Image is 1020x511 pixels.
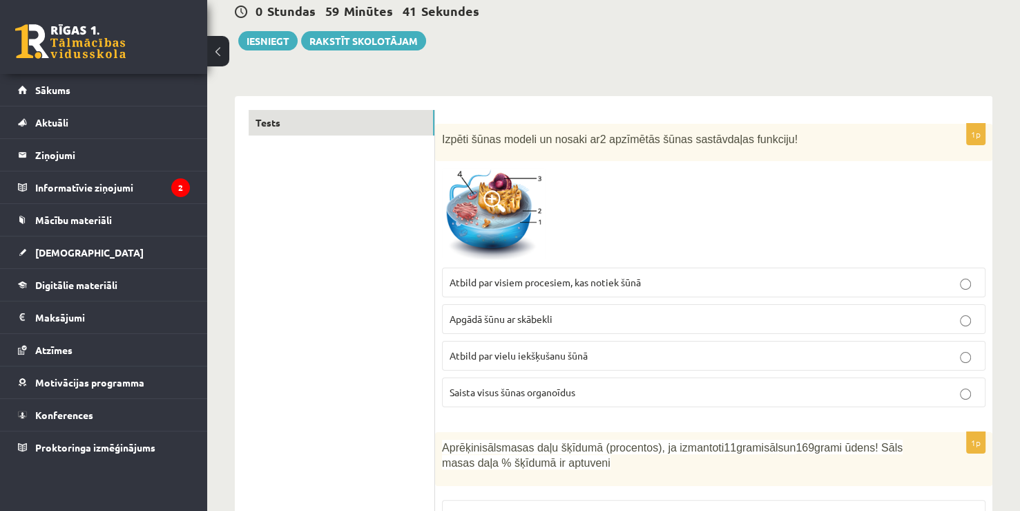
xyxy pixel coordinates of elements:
span: Konferences [35,409,93,421]
input: Apgādā šūnu ar skābekli [960,315,971,326]
a: Proktoringa izmēģinājums [18,431,190,463]
a: Motivācijas programma [18,366,190,398]
span: Digitālie materiāli [35,279,117,291]
a: Sākums [18,74,190,106]
legend: Maksājumi [35,301,190,333]
span: Stundas [267,3,316,19]
input: Saista visus šūnas organoīdus [960,389,971,400]
span: Sākums [35,84,70,96]
a: Tests [249,110,434,136]
span: Atzīmes [35,344,73,356]
p: 1p [966,123,985,145]
a: Informatīvie ziņojumi2 [18,171,190,203]
span: sāls [482,442,501,454]
span: 41 [403,3,416,19]
img: 1.png [442,168,546,261]
span: Sekundes [421,3,479,19]
input: Atbild par vielu iekšķušanu šūnā [960,352,971,363]
span: Atbild par vielu iekšķušanu šūnā [450,349,588,362]
span: Saista visus šūnas organoīdus [450,386,575,398]
span: 2 apzīmētās šūnas sastāvdaļas funkciju! [600,133,798,145]
a: Rakstīt skolotājam [301,31,426,50]
span: Apgādā šūnu ar skābekli [450,313,552,325]
p: 1p [966,431,985,454]
a: Atzīmes [18,334,190,366]
span: 11 [724,442,736,454]
a: Ziņojumi [18,139,190,171]
span: 169 [796,442,814,454]
span: un [783,442,796,454]
a: Mācību materiāli [18,204,190,236]
input: Atbild par visiem procesiem, kas notiek šūnā [960,279,971,290]
a: Konferences [18,399,190,431]
span: 0 [256,3,262,19]
span: sāls [764,442,783,454]
span: Proktoringa izmēģinājums [35,441,155,454]
legend: Ziņojumi [35,139,190,171]
i: 2 [171,178,190,197]
span: Aprēķini [442,442,482,454]
span: Minūtes [344,3,393,19]
a: Digitālie materiāli [18,269,190,301]
span: Motivācijas programma [35,376,144,389]
span: Izpēti šūnas modeli un nosaki ar [442,133,600,145]
span: [DEMOGRAPHIC_DATA] [35,246,144,259]
a: Maksājumi [18,301,190,333]
span: Mācību materiāli [35,214,112,226]
span: masas daļu šķīdumā (procentos), ja izmantoti [501,442,724,454]
a: [DEMOGRAPHIC_DATA] [18,236,190,268]
span: Aktuāli [35,116,68,129]
span: grami [736,442,764,454]
legend: Informatīvie ziņojumi [35,171,190,203]
a: Rīgas 1. Tālmācības vidusskola [15,24,126,59]
a: Aktuāli [18,106,190,138]
button: Iesniegt [238,31,298,50]
span: 59 [325,3,339,19]
span: Atbild par visiem procesiem, kas notiek šūnā [450,276,641,288]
